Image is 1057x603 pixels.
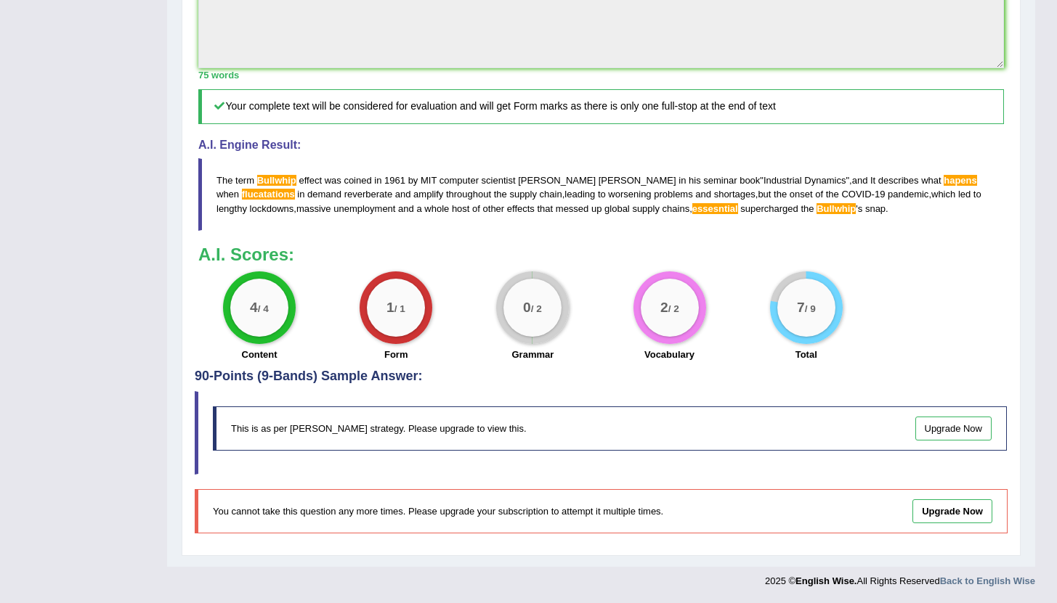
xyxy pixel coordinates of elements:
[795,575,856,586] strong: English Wise.
[472,203,480,214] span: of
[511,348,554,361] label: Grammar
[540,189,562,200] span: chain
[250,300,258,316] big: 4
[692,203,738,214] span: Possible spelling mistake found. (did you mean: essential)
[198,68,1004,82] div: 75 words
[870,175,875,186] span: It
[817,203,856,214] span: Possible spelling mistake found. (did you mean: Bull whip)
[804,303,815,314] small: / 9
[394,303,405,314] small: / 1
[198,158,1004,230] blockquote: " ", , , - , , , ' .
[556,203,589,214] span: messed
[765,567,1035,588] div: 2025 © All Rights Reserved
[663,203,690,214] span: chains
[216,175,232,186] span: The
[242,348,278,361] label: Content
[257,175,296,186] span: Possible spelling mistake found. (did you mean: Bull whip)
[258,303,269,314] small: / 4
[797,300,805,316] big: 7
[307,189,341,200] span: demand
[591,203,602,214] span: up
[668,303,679,314] small: / 2
[446,189,491,200] span: throughout
[888,189,928,200] span: pandemic
[714,189,756,200] span: shortages
[740,203,798,214] span: supercharged
[695,189,711,200] span: and
[841,189,871,200] span: COVID
[384,348,408,361] label: Form
[740,175,760,186] span: book
[915,417,992,440] a: Upgrade Now
[413,189,443,200] span: amplify
[538,203,554,214] span: that
[424,203,449,214] span: whole
[758,189,771,200] span: but
[921,175,941,186] span: what
[598,189,606,200] span: to
[795,348,817,361] label: Total
[386,300,394,316] big: 1
[703,175,737,186] span: seminar
[689,175,701,186] span: his
[973,189,981,200] span: to
[940,575,1035,586] a: Back to English Wise
[878,175,919,186] span: describes
[632,203,660,214] span: supply
[564,189,595,200] span: leading
[654,189,692,200] span: problems
[198,139,1004,152] h4: A.I. Engine Result:
[213,504,798,518] p: You cannot take this question any more times. Please upgrade your subscription to attempt it mult...
[931,189,955,200] span: which
[216,203,247,214] span: lengthy
[344,189,392,200] span: reverberate
[826,189,839,200] span: the
[604,203,630,214] span: global
[507,203,535,214] span: effects
[299,175,322,186] span: effect
[660,300,668,316] big: 2
[875,189,885,200] span: 19
[408,175,418,186] span: by
[384,175,405,186] span: 1961
[235,175,254,186] span: term
[801,203,814,214] span: the
[344,175,371,186] span: coined
[644,348,694,361] label: Vocabulary
[944,175,977,186] span: Possible spelling mistake found. (did you mean: happens)
[452,203,470,214] span: host
[216,189,239,200] span: when
[774,189,787,200] span: the
[242,189,295,200] span: Possible spelling mistake found. (did you mean: fluctuations)
[804,175,846,186] span: Dynamics
[374,175,381,186] span: in
[395,189,411,200] span: and
[865,203,886,214] span: snap
[297,189,304,200] span: in
[213,406,1007,451] div: This is as per [PERSON_NAME] strategy. Please upgrade to view this.
[333,203,395,214] span: unemployment
[764,175,802,186] span: Industrial
[958,189,971,200] span: led
[421,175,437,186] span: MIT
[518,175,596,186] span: [PERSON_NAME]
[858,203,863,214] span: s
[599,175,676,186] span: [PERSON_NAME]
[440,175,479,186] span: computer
[608,189,651,200] span: worsening
[198,245,294,264] b: A.I. Scores:
[679,175,686,186] span: in
[912,499,992,523] a: Upgrade Now
[325,175,341,186] span: was
[483,203,505,214] span: other
[494,189,507,200] span: the
[296,203,331,214] span: massive
[852,175,868,186] span: and
[482,175,516,186] span: scientist
[815,189,823,200] span: of
[531,303,542,314] small: / 2
[790,189,813,200] span: onset
[198,89,1004,123] h5: Your complete text will be considered for evaluation and will get Form marks as there is only one...
[398,203,414,214] span: and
